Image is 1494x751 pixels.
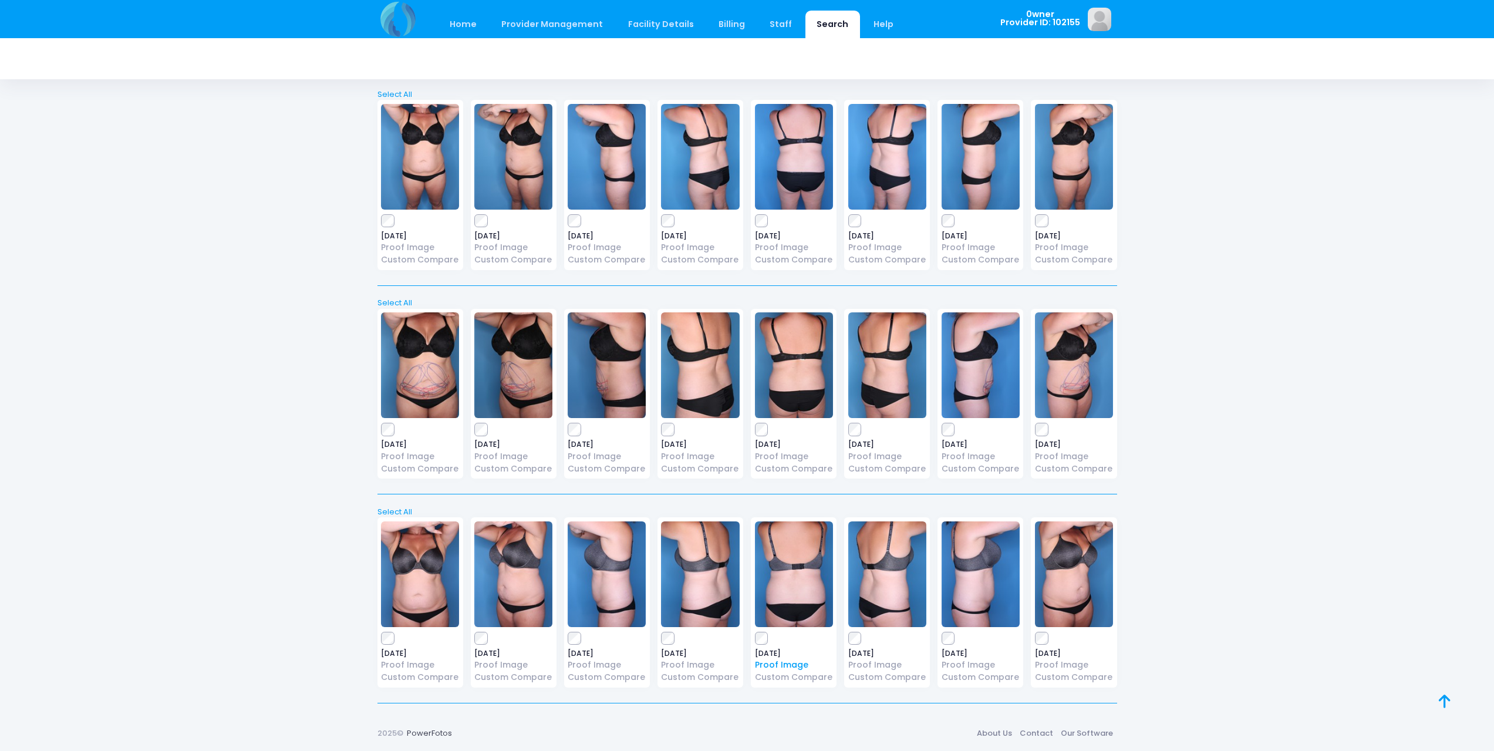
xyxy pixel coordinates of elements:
img: image [661,104,739,210]
img: image [848,104,926,210]
a: Custom Compare [1035,254,1113,266]
a: Proof Image [755,450,833,463]
a: Proof Image [474,450,552,463]
span: [DATE] [568,650,646,657]
a: Proof Image [661,241,739,254]
a: Proof Image [1035,659,1113,671]
a: About Us [973,722,1016,743]
a: Select All [373,506,1121,518]
a: Select All [373,89,1121,100]
a: Custom Compare [568,254,646,266]
a: Proof Image [1035,241,1113,254]
img: image [1035,521,1113,627]
a: Custom Compare [942,254,1020,266]
img: image [848,521,926,627]
a: Home [439,11,488,38]
a: Our Software [1057,722,1117,743]
a: Custom Compare [661,463,739,475]
span: [DATE] [942,441,1020,448]
img: image [942,521,1020,627]
img: image [755,104,833,210]
a: Proof Image [474,659,552,671]
span: [DATE] [381,650,459,657]
img: image [568,104,646,210]
a: Proof Image [568,659,646,671]
img: image [1035,312,1113,418]
img: image [848,312,926,418]
img: image [381,312,459,418]
span: 0wner Provider ID: 102155 [1000,10,1080,27]
a: Contact [1016,722,1057,743]
a: Proof Image [848,659,926,671]
a: Custom Compare [474,463,552,475]
a: Proof Image [942,241,1020,254]
img: image [381,104,459,210]
span: [DATE] [848,233,926,240]
img: image [474,104,552,210]
img: image [568,312,646,418]
span: 2025© [377,728,403,739]
a: Custom Compare [848,463,926,475]
a: Proof Image [755,659,833,671]
span: [DATE] [568,441,646,448]
span: [DATE] [661,441,739,448]
span: [DATE] [848,441,926,448]
a: Billing [707,11,756,38]
img: image [381,521,459,627]
a: Custom Compare [755,671,833,683]
span: [DATE] [568,233,646,240]
a: Custom Compare [568,671,646,683]
a: Proof Image [474,241,552,254]
a: Custom Compare [755,463,833,475]
a: Custom Compare [381,671,459,683]
a: Proof Image [381,659,459,671]
a: Proof Image [381,241,459,254]
a: Provider Management [490,11,615,38]
img: image [755,521,833,627]
a: Custom Compare [1035,463,1113,475]
a: Custom Compare [848,671,926,683]
span: [DATE] [474,650,552,657]
a: Custom Compare [568,463,646,475]
img: image [661,312,739,418]
a: Custom Compare [1035,671,1113,683]
a: Proof Image [568,241,646,254]
img: image [568,521,646,627]
img: image [474,521,552,627]
img: image [1035,104,1113,210]
a: Proof Image [661,659,739,671]
a: Proof Image [661,450,739,463]
span: [DATE] [1035,441,1113,448]
img: image [474,312,552,418]
a: Custom Compare [661,254,739,266]
span: [DATE] [474,441,552,448]
a: Proof Image [942,450,1020,463]
a: Custom Compare [381,463,459,475]
span: [DATE] [1035,233,1113,240]
a: Custom Compare [474,254,552,266]
a: Custom Compare [661,671,739,683]
img: image [942,312,1020,418]
span: [DATE] [381,233,459,240]
a: Custom Compare [474,671,552,683]
a: Custom Compare [848,254,926,266]
a: Facility Details [616,11,705,38]
a: Custom Compare [942,463,1020,475]
span: [DATE] [474,233,552,240]
img: image [755,312,833,418]
a: Staff [758,11,804,38]
a: Proof Image [568,450,646,463]
span: [DATE] [942,650,1020,657]
a: Select All [373,297,1121,309]
a: Proof Image [942,659,1020,671]
a: Search [805,11,860,38]
a: Custom Compare [755,254,833,266]
a: Proof Image [381,450,459,463]
a: Proof Image [848,450,926,463]
span: [DATE] [755,233,833,240]
img: image [661,521,739,627]
img: image [1088,8,1111,31]
span: [DATE] [661,650,739,657]
a: Custom Compare [381,254,459,266]
a: Proof Image [1035,450,1113,463]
